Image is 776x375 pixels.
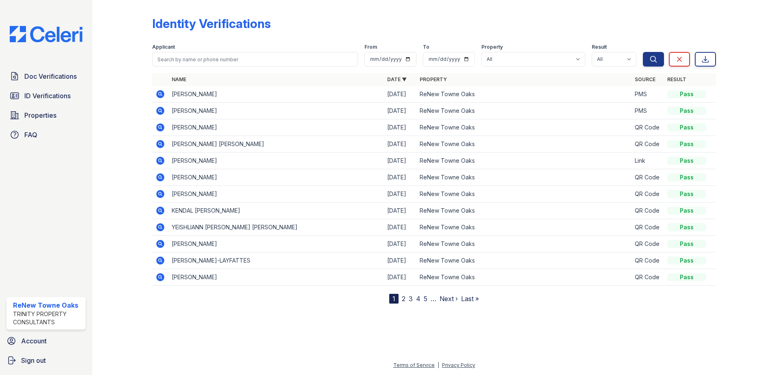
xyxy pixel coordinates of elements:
div: Pass [667,223,706,231]
td: [PERSON_NAME] [PERSON_NAME] [168,136,384,153]
td: [DATE] [384,269,416,286]
td: [DATE] [384,203,416,219]
td: ReNew Towne Oaks [416,252,632,269]
td: Link [632,153,664,169]
td: ReNew Towne Oaks [416,136,632,153]
td: ReNew Towne Oaks [416,153,632,169]
a: 5 [424,295,427,303]
td: [PERSON_NAME] [168,103,384,119]
td: [DATE] [384,252,416,269]
span: Sign out [21,356,46,365]
a: 3 [409,295,413,303]
a: Doc Verifications [6,68,86,84]
span: FAQ [24,130,37,140]
div: Pass [667,140,706,148]
a: Properties [6,107,86,123]
div: Pass [667,273,706,281]
div: Identity Verifications [152,16,271,31]
span: ID Verifications [24,91,71,101]
a: Privacy Policy [442,362,475,368]
td: [DATE] [384,186,416,203]
td: [DATE] [384,86,416,103]
div: Pass [667,90,706,98]
td: QR Code [632,186,664,203]
td: ReNew Towne Oaks [416,269,632,286]
label: From [364,44,377,50]
td: ReNew Towne Oaks [416,169,632,186]
a: Property [420,76,447,82]
label: To [423,44,429,50]
td: ReNew Towne Oaks [416,119,632,136]
span: Properties [24,110,56,120]
td: [PERSON_NAME] [168,236,384,252]
a: FAQ [6,127,86,143]
div: Pass [667,123,706,131]
td: [PERSON_NAME] [168,119,384,136]
td: QR Code [632,203,664,219]
td: QR Code [632,219,664,236]
td: QR Code [632,269,664,286]
td: ReNew Towne Oaks [416,219,632,236]
a: Sign out [3,352,89,369]
div: Pass [667,256,706,265]
td: ReNew Towne Oaks [416,186,632,203]
span: … [431,294,436,304]
td: [DATE] [384,219,416,236]
span: Doc Verifications [24,71,77,81]
label: Property [481,44,503,50]
td: PMS [632,103,664,119]
input: Search by name or phone number [152,52,358,67]
a: 4 [416,295,420,303]
div: 1 [389,294,399,304]
span: Account [21,336,47,346]
td: [PERSON_NAME] [168,86,384,103]
td: [PERSON_NAME] [168,169,384,186]
a: Source [635,76,655,82]
td: QR Code [632,252,664,269]
a: Name [172,76,186,82]
td: [DATE] [384,119,416,136]
td: QR Code [632,136,664,153]
div: Pass [667,107,706,115]
a: 2 [402,295,405,303]
a: Terms of Service [393,362,435,368]
a: Result [667,76,686,82]
td: ReNew Towne Oaks [416,86,632,103]
a: Next › [440,295,458,303]
td: [DATE] [384,103,416,119]
div: ReNew Towne Oaks [13,300,82,310]
td: [PERSON_NAME]-LAYFATTES [168,252,384,269]
td: [DATE] [384,236,416,252]
a: Last » [461,295,479,303]
a: Date ▼ [387,76,407,82]
td: PMS [632,86,664,103]
div: Pass [667,207,706,215]
td: [DATE] [384,153,416,169]
label: Result [592,44,607,50]
td: [DATE] [384,169,416,186]
td: ReNew Towne Oaks [416,236,632,252]
td: ReNew Towne Oaks [416,203,632,219]
td: [PERSON_NAME] [168,186,384,203]
td: QR Code [632,236,664,252]
td: [DATE] [384,136,416,153]
div: | [438,362,439,368]
td: KENDAL [PERSON_NAME] [168,203,384,219]
img: CE_Logo_Blue-a8612792a0a2168367f1c8372b55b34899dd931a85d93a1a3d3e32e68fde9ad4.png [3,26,89,42]
td: YEISHLIANN [PERSON_NAME] [PERSON_NAME] [168,219,384,236]
a: ID Verifications [6,88,86,104]
td: ReNew Towne Oaks [416,103,632,119]
td: QR Code [632,119,664,136]
div: Pass [667,157,706,165]
div: Trinity Property Consultants [13,310,82,326]
td: [PERSON_NAME] [168,153,384,169]
td: [PERSON_NAME] [168,269,384,286]
td: QR Code [632,169,664,186]
div: Pass [667,240,706,248]
div: Pass [667,190,706,198]
a: Account [3,333,89,349]
div: Pass [667,173,706,181]
label: Applicant [152,44,175,50]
